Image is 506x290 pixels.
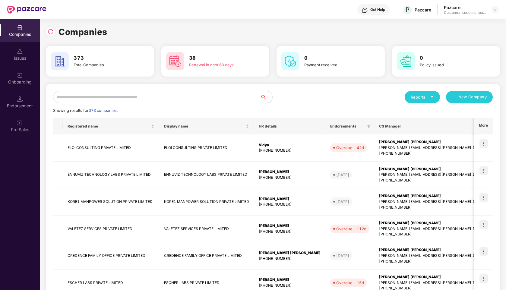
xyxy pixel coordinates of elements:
img: svg+xml;base64,PHN2ZyBpZD0iUmVsb2FkLTMyeDMyIiB4bWxucz0iaHR0cDovL3d3dy53My5vcmcvMjAwMC9zdmciIHdpZH... [48,29,54,35]
div: [PERSON_NAME] [259,196,321,202]
span: Registered name [68,124,150,129]
h3: 0 [420,54,484,62]
div: [PERSON_NAME] [PERSON_NAME] [379,274,501,280]
div: Overdue - 112d [336,226,366,232]
img: icon [479,139,488,148]
div: [PERSON_NAME] [PERSON_NAME] [379,220,501,226]
span: Display name [164,124,245,129]
div: Get Help [370,7,385,12]
h1: Companies [59,25,107,39]
div: Reports [411,94,434,100]
button: search [260,91,273,103]
div: [PERSON_NAME] [259,223,321,229]
span: P [406,6,410,13]
th: More [474,118,493,134]
div: [PHONE_NUMBER] [379,178,501,183]
div: [PERSON_NAME][EMAIL_ADDRESS][PERSON_NAME][DOMAIN_NAME] [379,226,501,232]
th: Display name [159,118,254,134]
img: icon [479,166,488,175]
div: [DATE] [336,172,349,178]
div: [PERSON_NAME][EMAIL_ADDRESS][PERSON_NAME][DOMAIN_NAME] [379,172,501,178]
img: icon [479,247,488,256]
div: Policy issued [420,62,484,68]
div: Renewal in next 60 days [189,62,253,68]
span: 373 companies. [89,108,118,113]
div: Payment received [304,62,368,68]
div: [PERSON_NAME] [PERSON_NAME] [379,166,501,172]
img: svg+xml;base64,PHN2ZyB3aWR0aD0iMjAiIGhlaWdodD0iMjAiIHZpZXdCb3g9IjAgMCAyMCAyMCIgZmlsbD0ibm9uZSIgeG... [17,120,23,126]
th: HR details [254,118,325,134]
div: Customer_success_team_lead [444,10,486,15]
div: [PHONE_NUMBER] [379,232,501,237]
span: New Company [458,94,487,100]
div: Pazcare [444,5,486,10]
td: VALETEZ SERVICES PRIVATE LIMITED [159,216,254,243]
div: [PHONE_NUMBER] [379,205,501,210]
div: [PHONE_NUMBER] [379,151,501,156]
img: svg+xml;base64,PHN2ZyB4bWxucz0iaHR0cDovL3d3dy53My5vcmcvMjAwMC9zdmciIHdpZHRoPSI2MCIgaGVpZ2h0PSI2MC... [51,52,69,70]
div: [PHONE_NUMBER] [259,202,321,207]
td: ELOI CONSULTING PRIVATE LIMITED [159,134,254,162]
img: svg+xml;base64,PHN2ZyB3aWR0aD0iMTQuNSIgaGVpZ2h0PSIxNC41IiB2aWV3Qm94PSIwIDAgMTYgMTYiIGZpbGw9Im5vbm... [17,96,23,102]
div: [PERSON_NAME] [259,277,321,283]
div: Pazcare [415,7,431,13]
div: [PHONE_NUMBER] [259,175,321,181]
img: svg+xml;base64,PHN2ZyBpZD0iSXNzdWVzX2Rpc2FibGVkIiB4bWxucz0iaHR0cDovL3d3dy53My5vcmcvMjAwMC9zdmciIH... [17,49,23,55]
img: svg+xml;base64,PHN2ZyB4bWxucz0iaHR0cDovL3d3dy53My5vcmcvMjAwMC9zdmciIHdpZHRoPSI2MCIgaGVpZ2h0PSI2MC... [166,52,184,70]
img: svg+xml;base64,PHN2ZyB4bWxucz0iaHR0cDovL3d3dy53My5vcmcvMjAwMC9zdmciIHdpZHRoPSI2MCIgaGVpZ2h0PSI2MC... [281,52,299,70]
div: [PERSON_NAME] [PERSON_NAME] [379,139,501,145]
span: filter [366,123,372,130]
div: [PERSON_NAME] [259,169,321,175]
span: caret-down [430,95,434,99]
th: Registered name [63,118,159,134]
img: svg+xml;base64,PHN2ZyB4bWxucz0iaHR0cDovL3d3dy53My5vcmcvMjAwMC9zdmciIHdpZHRoPSI2MCIgaGVpZ2h0PSI2MC... [397,52,415,70]
span: Showing results for [53,108,118,113]
td: ELOI CONSULTING PRIVATE LIMITED [63,134,159,162]
div: [PERSON_NAME] [PERSON_NAME] [379,193,501,199]
span: search [260,95,272,99]
div: [PHONE_NUMBER] [379,259,501,264]
span: Endorsements [330,124,365,129]
h3: 373 [74,54,138,62]
div: [PERSON_NAME][EMAIL_ADDRESS][PERSON_NAME][DOMAIN_NAME] [379,253,501,259]
button: plusNew Company [446,91,493,103]
span: CS Manager [379,124,496,129]
div: Total Companies [74,62,138,68]
img: svg+xml;base64,PHN2ZyBpZD0iQ29tcGFuaWVzIiB4bWxucz0iaHR0cDovL3d3dy53My5vcmcvMjAwMC9zdmciIHdpZHRoPS... [17,25,23,31]
div: [PHONE_NUMBER] [259,256,321,262]
img: svg+xml;base64,PHN2ZyB3aWR0aD0iMjAiIGhlaWdodD0iMjAiIHZpZXdCb3g9IjAgMCAyMCAyMCIgZmlsbD0ibm9uZSIgeG... [17,72,23,78]
div: Overdue - 42d [336,145,364,151]
td: CREDENCE FAMILY OFFICE PRIVATE LIMITED [159,242,254,270]
div: [PERSON_NAME][EMAIL_ADDRESS][PERSON_NAME][DOMAIN_NAME] [379,280,501,286]
div: [PERSON_NAME][EMAIL_ADDRESS][PERSON_NAME][DOMAIN_NAME] [379,145,501,151]
td: CREDENCE FAMILY OFFICE PRIVATE LIMITED [63,242,159,270]
div: [PHONE_NUMBER] [259,229,321,235]
td: VALETEZ SERVICES PRIVATE LIMITED [63,216,159,243]
div: [PERSON_NAME] [PERSON_NAME] [259,250,321,256]
div: [PHONE_NUMBER] [259,283,321,288]
img: icon [479,193,488,202]
td: ENNUVIZ TECHNOLOGY LABS PRIVATE LIMITED [159,162,254,189]
div: [PERSON_NAME] [PERSON_NAME] [379,247,501,253]
div: [DATE] [336,199,349,205]
h3: 0 [304,54,368,62]
td: KORE1 MANPOWER SOLUTION PRIVATE LIMITED [63,188,159,216]
div: Vidya [259,142,321,148]
span: plus [452,95,456,100]
div: [PHONE_NUMBER] [259,148,321,153]
img: svg+xml;base64,PHN2ZyBpZD0iRHJvcGRvd24tMzJ4MzIiIHhtbG5zPSJodHRwOi8vd3d3LnczLm9yZy8yMDAwL3N2ZyIgd2... [493,7,498,12]
img: New Pazcare Logo [7,6,46,14]
td: ENNUVIZ TECHNOLOGY LABS PRIVATE LIMITED [63,162,159,189]
div: Overdue - 15d [336,280,364,286]
div: [PERSON_NAME][EMAIL_ADDRESS][PERSON_NAME][DOMAIN_NAME] [379,199,501,205]
span: filter [367,125,371,128]
h3: 38 [189,54,253,62]
img: svg+xml;base64,PHN2ZyBpZD0iSGVscC0zMngzMiIgeG1sbnM9Imh0dHA6Ly93d3cudzMub3JnLzIwMDAvc3ZnIiB3aWR0aD... [362,7,368,13]
td: KORE1 MANPOWER SOLUTION PRIVATE LIMITED [159,188,254,216]
div: [DATE] [336,253,349,259]
img: icon [479,220,488,229]
img: icon [479,274,488,283]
